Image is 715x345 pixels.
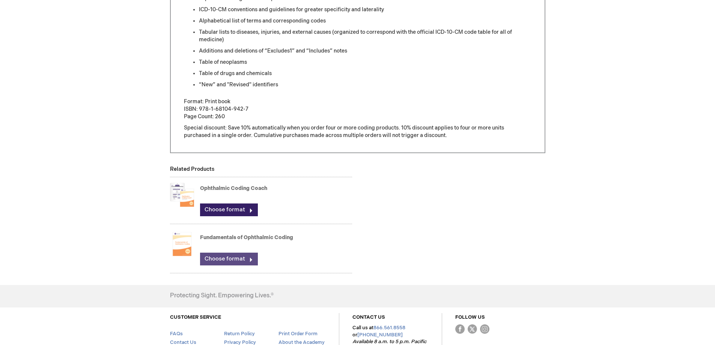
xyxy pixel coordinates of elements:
li: Table of neoplasms [199,59,531,66]
li: Tabular lists to diseases, injuries, and external causes (organized to correspond with the offici... [199,29,531,44]
img: Facebook [455,324,465,334]
img: Ophthalmic Coding Coach [170,180,194,210]
p: Special discount: Save 10% automatically when you order four or more coding products. 10% discoun... [184,124,531,139]
img: Twitter [468,324,477,334]
strong: Related Products [170,166,214,172]
p: Format: Print book ISBN: 978-1-68104-942-7 Page Count: 260 [184,98,531,121]
li: ICD-10-CM conventions and guidelines for greater specificity and laterality [199,6,531,14]
a: CUSTOMER SERVICE [170,314,221,320]
a: Choose format [200,253,258,265]
a: 866.561.8558 [373,325,405,331]
a: [PHONE_NUMBER] [357,332,403,338]
a: CONTACT US [352,314,385,320]
li: Alphabetical list of terms and corresponding codes [199,17,531,25]
a: Choose format [200,203,258,216]
img: instagram [480,324,489,334]
a: Ophthalmic Coding Coach [200,185,267,191]
a: FOLLOW US [455,314,485,320]
li: Table of drugs and chemicals [199,70,531,77]
h4: Protecting Sight. Empowering Lives.® [170,292,274,299]
img: Fundamentals of Ophthalmic Coding [170,229,194,259]
li: Additions and deletions of “Excludes1” and “Includes” notes [199,47,531,55]
a: Return Policy [224,331,255,337]
a: FAQs [170,331,183,337]
a: Fundamentals of Ophthalmic Coding [200,234,293,241]
a: Print Order Form [278,331,318,337]
li: “New” and "Revised" identifiers [199,81,531,89]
